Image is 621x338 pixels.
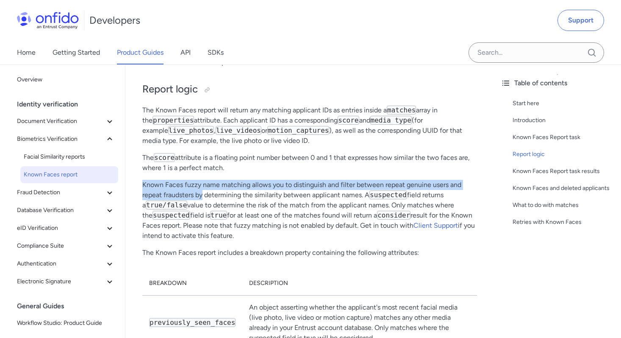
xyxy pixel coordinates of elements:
img: Onfido Logo [17,12,79,29]
a: Home [17,41,36,64]
p: Known Faces fuzzy name matching allows you to distinguish and filter between repeat genuine users... [142,180,477,241]
button: Fraud Detection [14,184,118,201]
span: Fraud Detection [17,187,105,198]
a: Facial Similarity reports [20,148,118,165]
span: Workflow Studio: Product Guide [17,318,115,328]
p: The attribute is a floating point number between 0 and 1 that expresses how similar the two faces... [142,153,477,173]
code: consider [377,211,410,220]
a: Retries with Known Faces [513,217,614,227]
a: Known Faces Report task [513,132,614,142]
code: media type [370,116,412,125]
a: SDKs [208,41,224,64]
a: Start here [513,98,614,109]
a: Product Guides [117,41,164,64]
code: suspected [152,211,190,220]
button: Electronic Signature [14,273,118,290]
code: suspected [369,190,407,199]
a: Known Faces Report task results [513,166,614,176]
p: The Known Faces report includes a breakdown property containing the following attributes: [142,248,477,258]
code: live_photos [168,126,214,135]
th: Description [242,271,477,296]
code: properties [152,116,194,125]
a: Known Faces and deleted applicants [513,183,614,193]
span: eID Verification [17,223,105,233]
span: Database Verification [17,205,105,215]
h2: Report logic [142,82,477,97]
a: Overview [14,71,118,88]
span: Compliance Suite [17,241,105,251]
th: Breakdown [142,271,242,296]
span: Known Faces report [24,170,115,180]
div: Identity verification [17,96,122,113]
code: matches [387,106,416,115]
span: Biometrics Verification [17,134,105,144]
span: Electronic Signature [17,277,105,287]
a: Known Faces report [20,166,118,183]
code: score [338,116,359,125]
button: Document Verification [14,113,118,130]
span: Authentication [17,259,105,269]
h1: Developers [89,14,140,27]
a: Workflow Studio: Product Guide [14,315,118,332]
code: motion_captures [267,126,330,135]
code: score [154,153,175,162]
button: Compliance Suite [14,237,118,254]
button: eID Verification [14,220,118,237]
span: Document Verification [17,116,105,126]
code: true [210,211,227,220]
a: Client Support [413,221,458,229]
button: Biometrics Verification [14,131,118,148]
a: Introduction [513,115,614,126]
a: Report logic [513,149,614,159]
input: Onfido search input field [469,42,604,63]
div: General Guides [17,298,122,315]
a: Getting Started [53,41,100,64]
span: Facial Similarity reports [24,152,115,162]
a: Support [557,10,604,31]
button: Database Verification [14,202,118,219]
p: The Known Faces report will return any matching applicant IDs as entries inside a array in the at... [142,105,477,146]
code: live_videos [216,126,261,135]
a: Studio Product Guide [311,58,376,66]
span: Overview [17,75,115,85]
button: Authentication [14,255,118,272]
a: API [180,41,191,64]
code: true/false [146,201,187,210]
a: What to do with matches [513,200,614,210]
div: Table of contents [501,78,614,88]
code: previously_seen_faces [149,318,236,327]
